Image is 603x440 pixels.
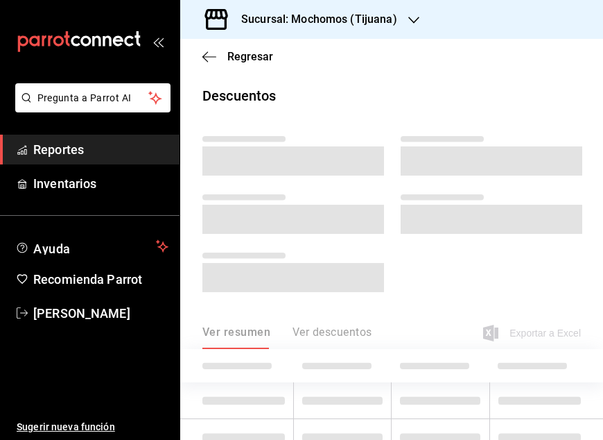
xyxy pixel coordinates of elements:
[152,36,164,47] button: open_drawer_menu
[15,83,171,112] button: Pregunta a Parrot AI
[227,50,273,63] span: Regresar
[230,11,397,28] h3: Sucursal: Mochomos (Tijuana)
[33,270,168,289] span: Recomienda Parrot
[202,325,372,349] div: navigation tabs
[10,101,171,115] a: Pregunta a Parrot AI
[33,174,168,193] span: Inventarios
[33,140,168,159] span: Reportes
[33,238,150,255] span: Ayuda
[17,420,168,434] span: Sugerir nueva función
[33,304,168,323] span: [PERSON_NAME]
[202,50,273,63] button: Regresar
[202,85,276,106] div: Descuentos
[37,91,149,105] span: Pregunta a Parrot AI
